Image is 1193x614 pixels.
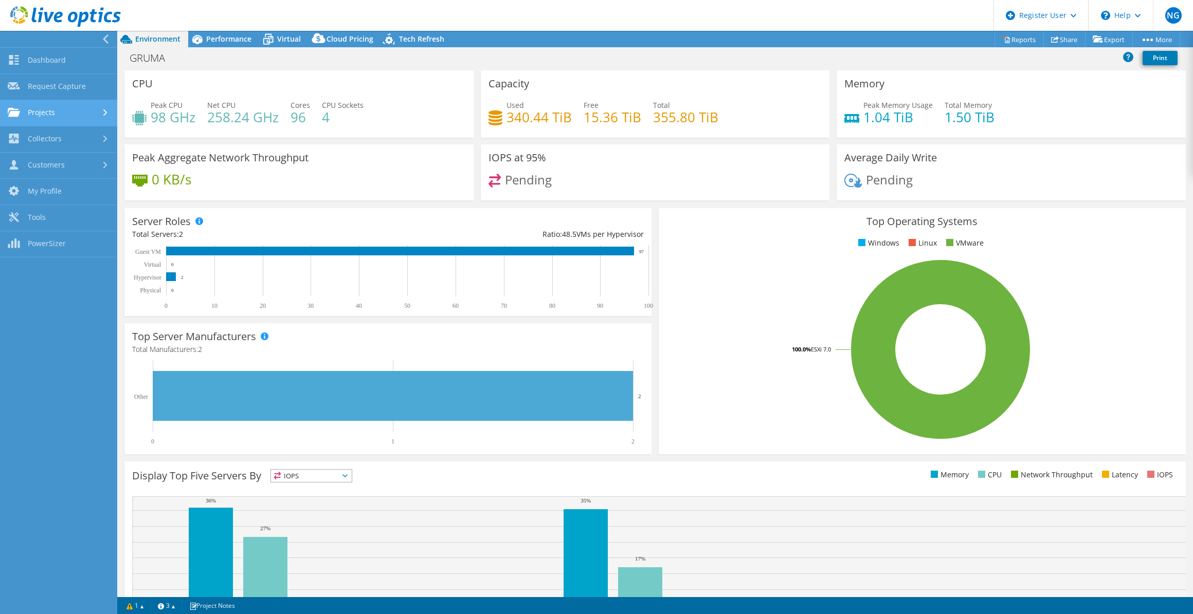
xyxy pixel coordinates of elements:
span: NG [1165,7,1182,24]
text: 97 [639,249,644,254]
text: 60 [453,302,459,309]
h4: 258.24 GHz [207,111,279,123]
li: CPU [975,469,1002,480]
li: IOPS [1145,469,1173,480]
text: 0 [165,302,168,309]
h3: Average Daily Write [844,152,937,163]
text: 40 [356,302,362,309]
text: 2 [638,393,641,399]
text: 100 [644,302,653,309]
text: 80 [549,302,555,309]
text: Physical [140,287,161,294]
a: Print [1143,51,1178,65]
text: 2 [181,275,184,280]
a: More [1132,31,1180,47]
span: Peak Memory Usage [863,100,933,110]
h4: 1.50 TiB [945,111,995,123]
a: Share [1043,31,1086,47]
tspan: ESXi 7.0 [811,345,831,353]
a: Export [1085,31,1133,47]
h3: CPU [132,78,153,89]
span: Free [584,100,599,110]
span: Net CPU [207,100,236,110]
li: Linux [906,237,937,249]
span: Performance [206,34,251,44]
li: Windows [856,237,899,249]
text: 0 [171,262,174,267]
h4: 355.80 TiB [653,111,718,123]
h4: 340.44 TiB [507,111,572,123]
span: CPU Sockets [322,100,364,110]
h1: GRUMA [125,52,181,64]
li: Memory [928,469,969,480]
h3: IOPS at 95% [489,152,546,163]
span: Pending [866,171,913,188]
span: 2 [198,344,202,354]
text: 90 [597,302,603,309]
span: Environment [135,34,180,44]
span: Total Memory [945,100,992,110]
li: Latency [1099,469,1138,480]
h3: Top Operating Systems [666,216,1178,227]
text: 35% [581,497,591,504]
text: 2 [631,438,635,445]
text: Guest VM [135,248,161,255]
span: Tech Refresh [399,34,444,44]
h3: Peak Aggregate Network Throughput [132,152,309,163]
text: 0 [171,288,174,293]
text: 30 [308,302,314,309]
span: Cores [291,100,310,110]
text: Hypervisor [134,274,161,281]
h4: 98 GHz [151,111,195,123]
h4: 1.04 TiB [863,111,933,123]
li: Network Throughput [1008,469,1093,480]
h3: Server Roles [132,216,191,227]
tspan: 100.0% [792,345,811,353]
span: Total [653,100,670,110]
a: 3 [151,599,183,612]
span: Pending [505,171,552,188]
span: Cloud Pricing [327,34,373,44]
text: 10 [211,302,218,309]
text: Virtual [144,261,161,268]
h4: 15.36 TiB [584,111,641,123]
a: Project Notes [182,599,242,612]
span: Peak CPU [151,100,183,110]
h3: Capacity [489,78,529,89]
span: Used [507,100,524,110]
text: 1 [391,438,394,445]
a: Reports [995,31,1044,47]
h4: 4 [322,111,364,123]
span: Virtual [277,34,301,44]
h3: Memory [844,78,884,89]
text: 50 [404,302,410,309]
text: 36% [206,497,216,504]
text: 20 [260,302,266,309]
div: Ratio: VMs per Hypervisor [388,229,643,240]
text: 70 [501,302,507,309]
text: 0 [151,438,154,445]
span: IOPS [271,470,352,482]
a: 1 [119,599,151,612]
h4: 0 KB/s [152,174,191,185]
h4: Total Manufacturers: [132,344,644,355]
span: 2 [179,229,183,239]
text: 27% [260,525,270,531]
div: Total Servers: [132,229,388,240]
span: 48.5 [562,229,576,239]
text: 17% [635,555,645,562]
svg: \n [1101,11,1110,20]
li: VMware [944,237,984,249]
h4: 96 [291,111,310,123]
text: Other [134,393,148,400]
h3: Top Server Manufacturers [132,331,256,342]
